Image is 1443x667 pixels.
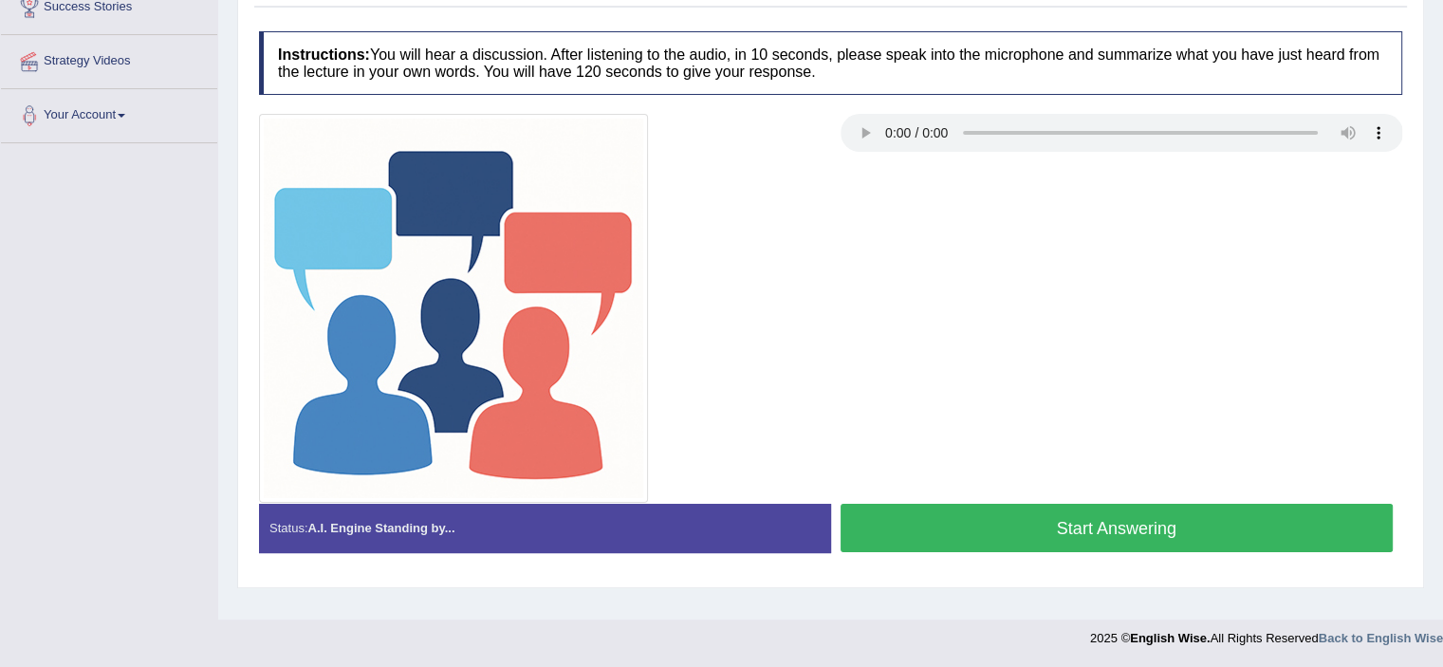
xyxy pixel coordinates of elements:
a: Strategy Videos [1,35,217,83]
h4: You will hear a discussion. After listening to the audio, in 10 seconds, please speak into the mi... [259,31,1402,95]
strong: A.I. Engine Standing by... [307,521,454,535]
b: Instructions: [278,46,370,63]
button: Start Answering [841,504,1394,552]
div: 2025 © All Rights Reserved [1090,620,1443,647]
div: Status: [259,504,831,552]
a: Back to English Wise [1319,631,1443,645]
strong: English Wise. [1130,631,1210,645]
a: Your Account [1,89,217,137]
